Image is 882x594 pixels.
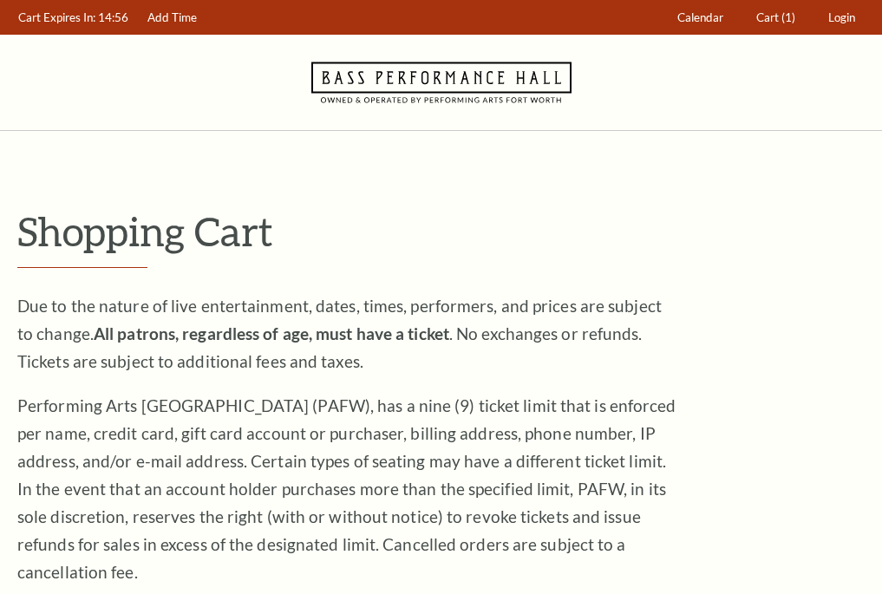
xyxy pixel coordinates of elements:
[677,10,723,24] span: Calendar
[140,1,206,35] a: Add Time
[17,296,662,371] span: Due to the nature of live entertainment, dates, times, performers, and prices are subject to chan...
[17,209,865,253] p: Shopping Cart
[18,10,95,24] span: Cart Expires In:
[98,10,128,24] span: 14:56
[756,10,779,24] span: Cart
[94,323,449,343] strong: All patrons, regardless of age, must have a ticket
[670,1,732,35] a: Calendar
[17,392,676,586] p: Performing Arts [GEOGRAPHIC_DATA] (PAFW), has a nine (9) ticket limit that is enforced per name, ...
[748,1,804,35] a: Cart (1)
[781,10,795,24] span: (1)
[828,10,855,24] span: Login
[820,1,864,35] a: Login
